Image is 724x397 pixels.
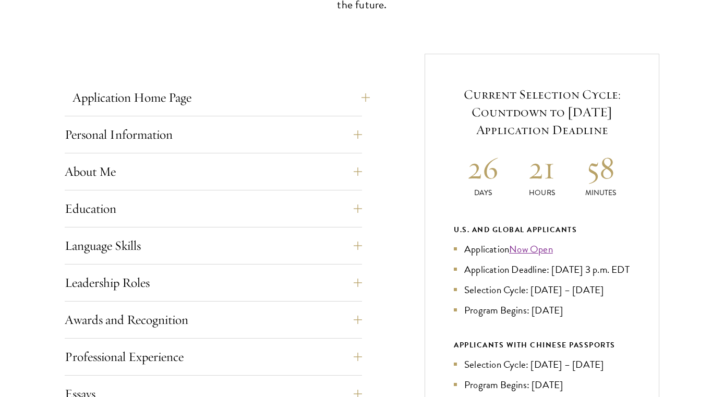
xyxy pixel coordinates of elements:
button: Education [65,196,362,221]
button: Application Home Page [73,85,370,110]
button: Awards and Recognition [65,307,362,332]
a: Now Open [509,242,553,257]
p: Days [454,187,513,198]
li: Program Begins: [DATE] [454,303,630,318]
h2: 26 [454,148,513,187]
li: Application [454,242,630,257]
button: Professional Experience [65,344,362,369]
button: Language Skills [65,233,362,258]
button: Personal Information [65,122,362,147]
li: Selection Cycle: [DATE] – [DATE] [454,357,630,372]
div: U.S. and Global Applicants [454,223,630,236]
button: Leadership Roles [65,270,362,295]
p: Minutes [571,187,630,198]
li: Program Begins: [DATE] [454,377,630,392]
h2: 21 [513,148,572,187]
li: Application Deadline: [DATE] 3 p.m. EDT [454,262,630,277]
h5: Current Selection Cycle: Countdown to [DATE] Application Deadline [454,86,630,139]
li: Selection Cycle: [DATE] – [DATE] [454,282,630,297]
p: Hours [513,187,572,198]
div: APPLICANTS WITH CHINESE PASSPORTS [454,339,630,352]
h2: 58 [571,148,630,187]
button: About Me [65,159,362,184]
